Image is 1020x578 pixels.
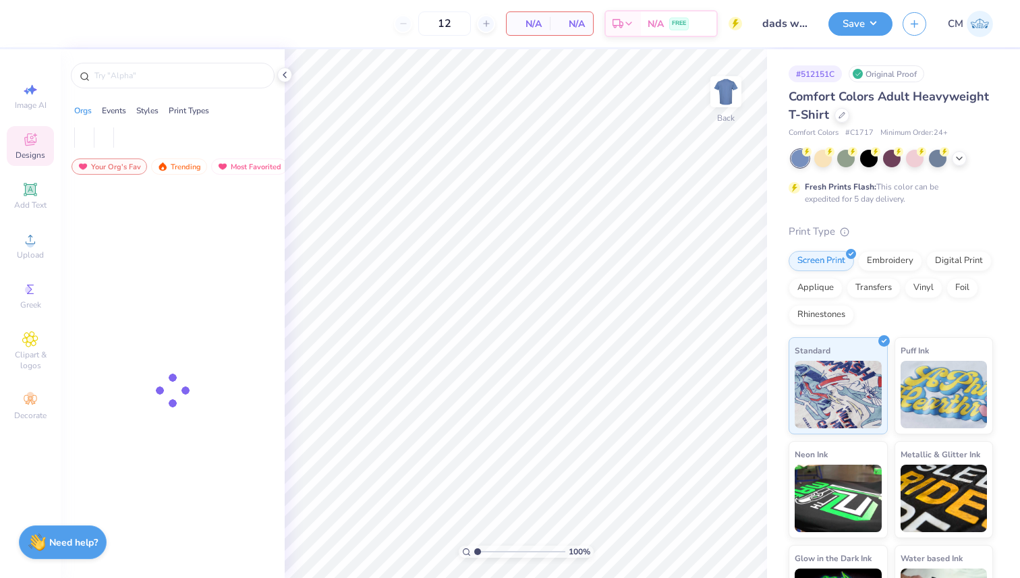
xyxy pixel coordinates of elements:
img: Back [712,78,739,105]
div: Digital Print [926,251,992,271]
span: Water based Ink [901,551,963,565]
span: Minimum Order: 24 + [880,127,948,139]
div: Print Type [789,224,993,239]
span: Clipart & logos [7,349,54,371]
div: # 512151C [789,65,842,82]
img: Neon Ink [795,465,882,532]
span: FREE [672,19,686,28]
span: Greek [20,299,41,310]
span: N/A [515,17,542,31]
span: Designs [16,150,45,161]
div: Foil [946,278,978,298]
div: Transfers [847,278,901,298]
div: Back [717,112,735,124]
a: CM [948,11,993,37]
span: Image AI [15,100,47,111]
input: Try "Alpha" [93,69,266,82]
span: # C1717 [845,127,874,139]
div: Most Favorited [211,158,287,175]
div: Embroidery [858,251,922,271]
button: Save [828,12,893,36]
span: Metallic & Glitter Ink [901,447,980,461]
div: Screen Print [789,251,854,271]
span: Neon Ink [795,447,828,461]
img: Standard [795,361,882,428]
div: Original Proof [849,65,924,82]
span: N/A [648,17,664,31]
div: Your Org's Fav [72,158,147,175]
span: Add Text [14,200,47,210]
span: Upload [17,250,44,260]
span: Standard [795,343,830,357]
img: Courtney Mclachlan [967,11,993,37]
img: most_fav.gif [78,162,88,171]
div: Applique [789,278,843,298]
div: Styles [136,105,159,117]
input: Untitled Design [752,10,818,37]
span: 100 % [569,546,590,558]
span: Comfort Colors [789,127,839,139]
div: Print Types [169,105,209,117]
div: This color can be expedited for 5 day delivery. [805,181,971,205]
div: Orgs [74,105,92,117]
div: Trending [151,158,207,175]
div: Vinyl [905,278,942,298]
span: Puff Ink [901,343,929,357]
div: Events [102,105,126,117]
span: Glow in the Dark Ink [795,551,872,565]
img: trending.gif [157,162,168,171]
img: most_fav.gif [217,162,228,171]
strong: Need help? [49,536,98,549]
span: Decorate [14,410,47,421]
span: N/A [558,17,585,31]
strong: Fresh Prints Flash: [805,181,876,192]
span: Comfort Colors Adult Heavyweight T-Shirt [789,88,989,123]
div: Rhinestones [789,305,854,325]
span: CM [948,16,963,32]
img: Puff Ink [901,361,988,428]
img: Metallic & Glitter Ink [901,465,988,532]
input: – – [418,11,471,36]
